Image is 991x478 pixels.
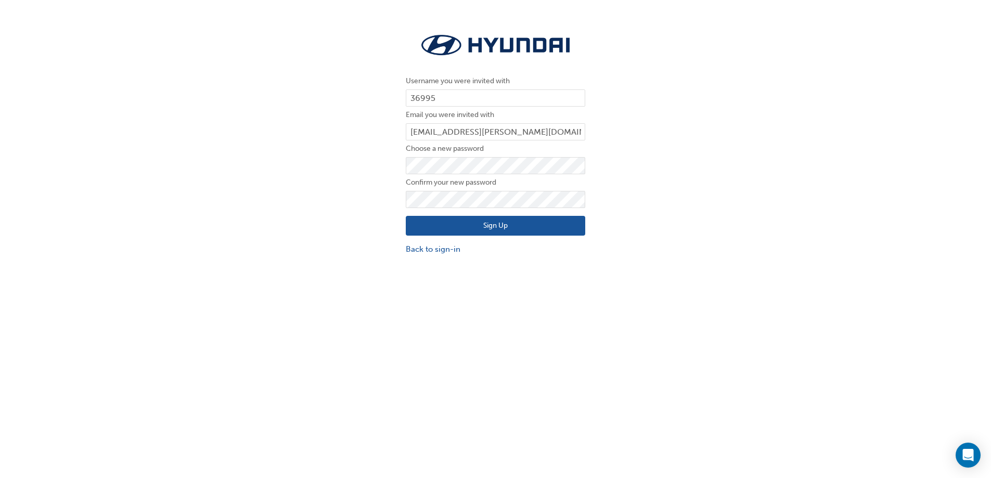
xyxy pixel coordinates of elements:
img: Trak [406,31,585,59]
button: Sign Up [406,216,585,236]
label: Choose a new password [406,143,585,155]
label: Confirm your new password [406,176,585,189]
label: Email you were invited with [406,109,585,121]
a: Back to sign-in [406,243,585,255]
input: Username [406,89,585,107]
label: Username you were invited with [406,75,585,87]
div: Open Intercom Messenger [956,443,981,468]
